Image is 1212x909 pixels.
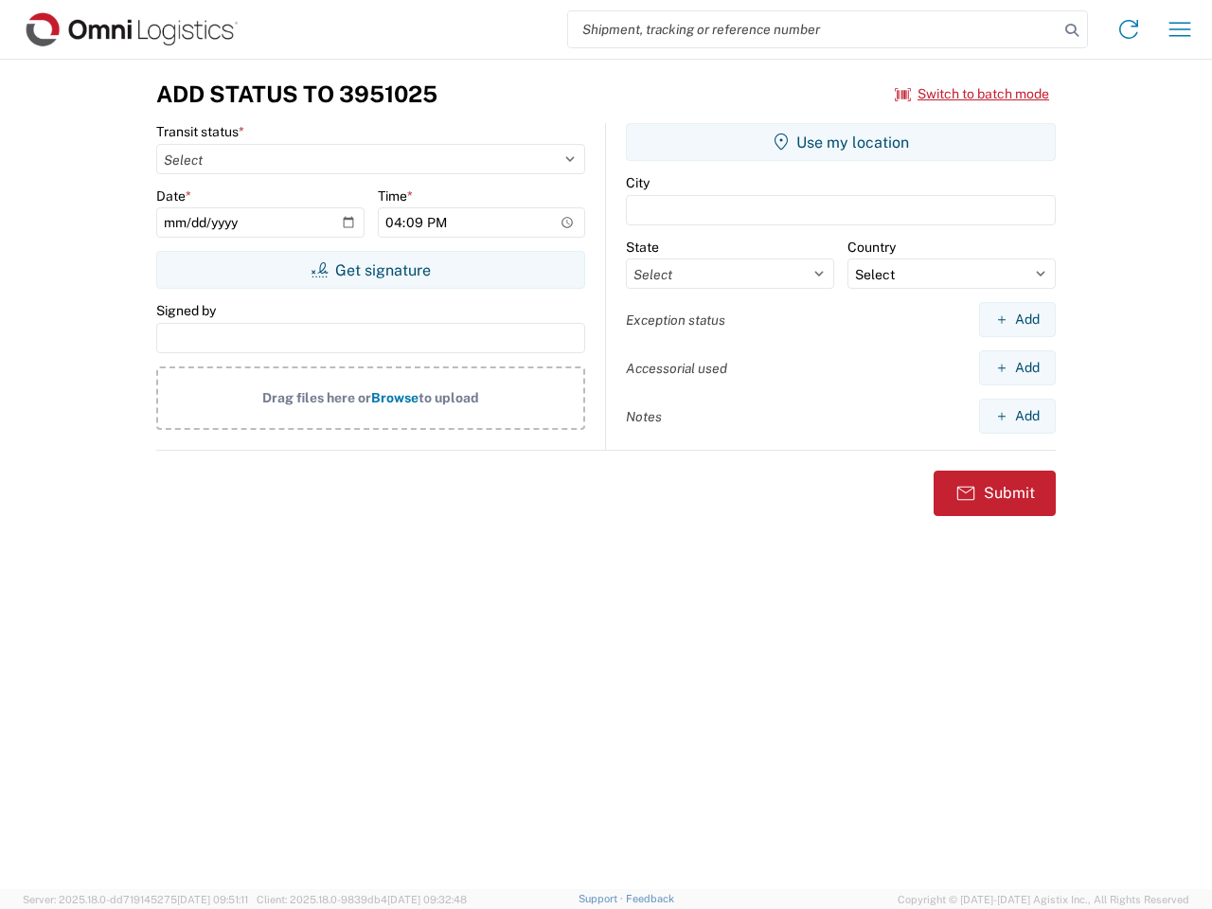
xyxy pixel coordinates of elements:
[979,399,1056,434] button: Add
[626,312,725,329] label: Exception status
[156,187,191,205] label: Date
[626,239,659,256] label: State
[626,174,650,191] label: City
[387,894,467,905] span: [DATE] 09:32:48
[23,894,248,905] span: Server: 2025.18.0-dd719145275
[895,79,1049,110] button: Switch to batch mode
[156,123,244,140] label: Transit status
[257,894,467,905] span: Client: 2025.18.0-9839db4
[419,390,479,405] span: to upload
[579,893,626,904] a: Support
[156,80,437,108] h3: Add Status to 3951025
[177,894,248,905] span: [DATE] 09:51:11
[934,471,1056,516] button: Submit
[979,350,1056,385] button: Add
[262,390,371,405] span: Drag files here or
[626,893,674,904] a: Feedback
[626,408,662,425] label: Notes
[568,11,1059,47] input: Shipment, tracking or reference number
[156,251,585,289] button: Get signature
[626,360,727,377] label: Accessorial used
[847,239,896,256] label: Country
[626,123,1056,161] button: Use my location
[156,302,216,319] label: Signed by
[898,891,1189,908] span: Copyright © [DATE]-[DATE] Agistix Inc., All Rights Reserved
[378,187,413,205] label: Time
[371,390,419,405] span: Browse
[979,302,1056,337] button: Add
